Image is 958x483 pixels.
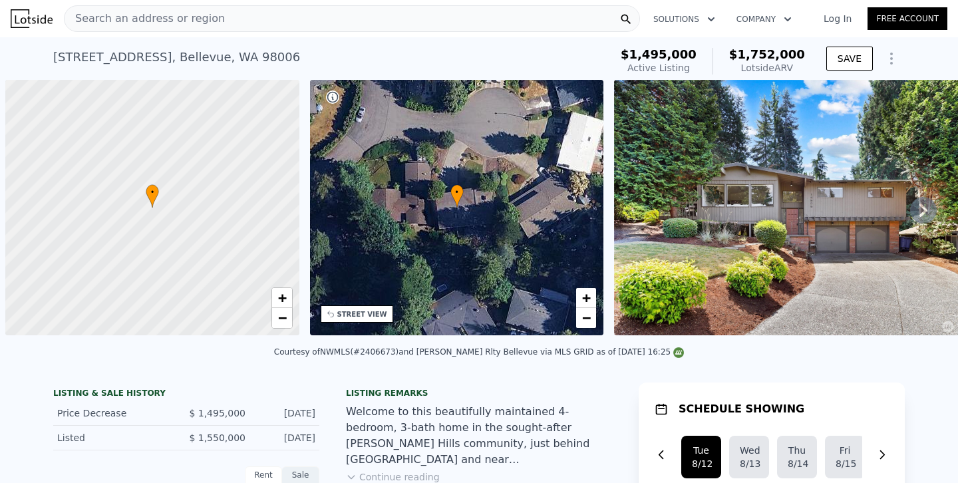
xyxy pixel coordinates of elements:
a: Zoom in [272,288,292,308]
span: + [582,289,591,306]
div: [DATE] [256,431,315,444]
span: + [277,289,286,306]
span: Search an address or region [65,11,225,27]
div: LISTING & SALE HISTORY [53,388,319,401]
button: Solutions [643,7,726,31]
span: Active Listing [627,63,690,73]
span: $ 1,495,000 [189,408,245,418]
button: SAVE [826,47,873,71]
span: − [277,309,286,326]
button: Wed8/13 [729,436,769,478]
img: NWMLS Logo [673,347,684,358]
button: Company [726,7,802,31]
span: − [582,309,591,326]
button: Fri8/15 [825,436,865,478]
span: $1,495,000 [621,47,697,61]
div: Lotside ARV [729,61,805,75]
a: Zoom out [576,308,596,328]
div: Price Decrease [57,406,176,420]
div: [STREET_ADDRESS] , Bellevue , WA 98006 [53,48,300,67]
a: Free Account [868,7,947,30]
span: $1,752,000 [729,47,805,61]
div: Tue [692,444,711,457]
h1: SCHEDULE SHOWING [679,401,804,417]
div: Welcome to this beautifully maintained 4-bedroom, 3-bath home in the sought-after [PERSON_NAME] H... [346,404,612,468]
a: Log In [808,12,868,25]
div: • [450,184,464,208]
div: 8/15 [836,457,854,470]
div: 8/12 [692,457,711,470]
div: Thu [788,444,806,457]
button: Thu8/14 [777,436,817,478]
div: STREET VIEW [337,309,387,319]
button: Show Options [878,45,905,72]
a: Zoom out [272,308,292,328]
span: • [146,186,159,198]
div: 8/14 [788,457,806,470]
div: [DATE] [256,406,315,420]
div: Fri [836,444,854,457]
a: Zoom in [576,288,596,308]
button: Tue8/12 [681,436,721,478]
span: $ 1,550,000 [189,432,245,443]
div: Courtesy of NWMLS (#2406673) and [PERSON_NAME] Rlty Bellevue via MLS GRID as of [DATE] 16:25 [274,347,684,357]
span: • [450,186,464,198]
div: Wed [740,444,758,457]
div: • [146,184,159,208]
div: 8/13 [740,457,758,470]
div: Listing remarks [346,388,612,399]
img: Lotside [11,9,53,28]
div: Listed [57,431,176,444]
